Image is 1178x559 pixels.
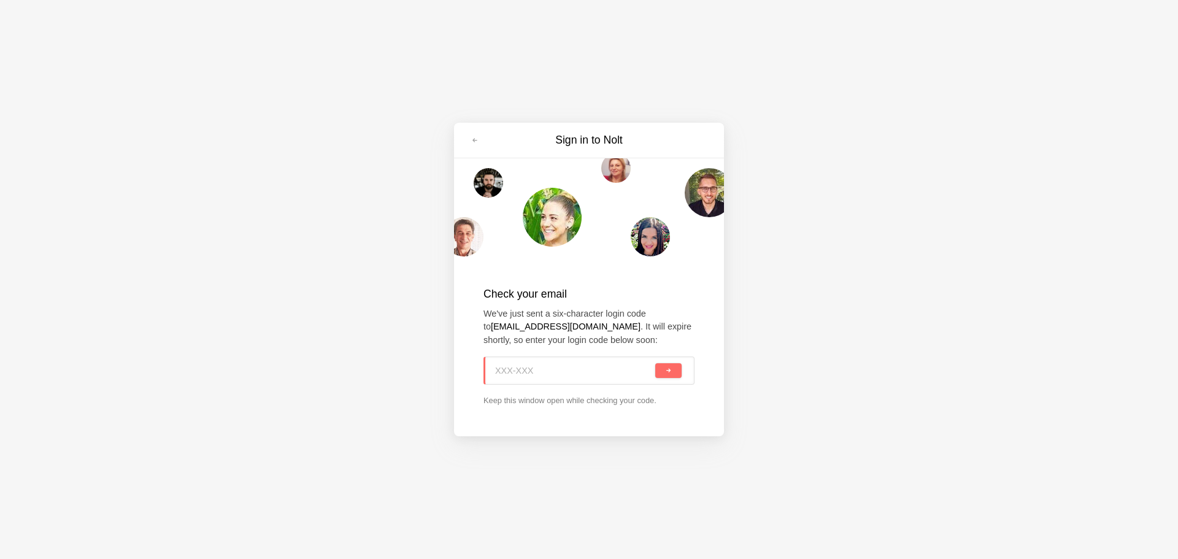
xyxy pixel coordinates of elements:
[483,395,695,406] p: Keep this window open while checking your code.
[486,133,692,148] h3: Sign in to Nolt
[495,357,653,384] input: XXX-XXX
[483,307,695,347] p: We've just sent a six-character login code to . It will expire shortly, so enter your login code ...
[483,286,695,302] h2: Check your email
[491,322,641,331] strong: [EMAIL_ADDRESS][DOMAIN_NAME]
